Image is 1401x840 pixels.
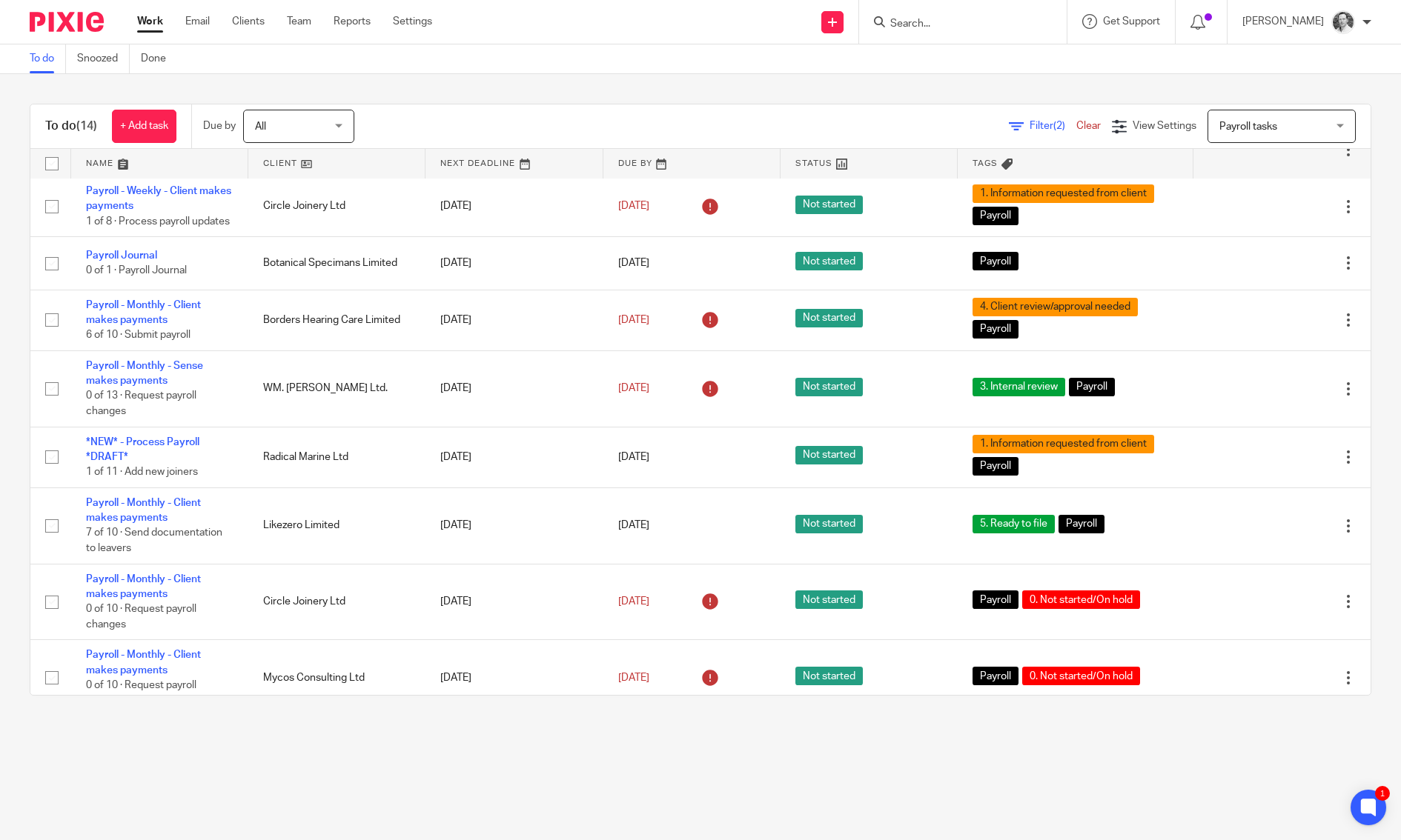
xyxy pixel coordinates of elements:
p: Due by [203,119,236,133]
span: All [255,121,266,132]
td: [DATE] [425,640,603,716]
span: Get Support [1103,16,1160,27]
td: WM. [PERSON_NAME] Ltd. [248,350,425,427]
span: 0. Not started/On hold [1022,590,1140,609]
td: Mycos Consulting Ltd [248,640,425,716]
td: [DATE] [425,237,603,290]
p: [PERSON_NAME] [1242,14,1324,29]
a: Work [137,14,163,29]
span: Payroll [973,457,1019,476]
span: View Settings [1133,121,1196,131]
span: 0 of 10 · Request payroll changes [86,680,196,706]
a: *NEW* - Process Payroll *DRAFT* [86,437,199,462]
span: 1 of 8 · Process payroll updates [86,216,230,227]
span: Not started [795,378,863,396]
td: [DATE] [425,427,603,487]
td: Radical Marine Ltd [248,427,425,487]
a: Payroll - Monthly - Client makes payments [86,498,201,523]
span: Not started [795,515,863,533]
span: (2) [1053,121,1065,131]
span: [DATE] [618,452,649,462]
img: Rod%202%20Small.jpg [1331,10,1355,34]
span: Payroll tasks [1219,121,1277,132]
a: Snoozed [77,44,130,73]
span: [DATE] [618,383,649,393]
span: Payroll [973,252,1019,270]
span: (14) [76,120,97,132]
td: Botanical Specimans Limited [248,237,425,290]
span: [DATE] [618,201,649,211]
span: 1. Information requested from client [973,184,1154,203]
td: [DATE] [425,176,603,236]
img: Pixie [30,12,104,32]
span: [DATE] [618,315,649,325]
a: + Add task [112,110,176,143]
span: 3. Internal review [973,378,1065,396]
span: 6 of 10 · Submit payroll [86,330,191,340]
span: 1. Information requested from client [973,435,1154,453]
td: [DATE] [425,487,603,564]
a: Reports [334,14,371,29]
td: Circle Joinery Ltd [248,564,425,640]
span: Not started [795,309,863,327]
span: 0 of 13 · Request payroll changes [86,391,196,417]
span: Payroll [1059,515,1104,533]
span: Filter [1030,121,1076,131]
span: 4. Client review/approval needed [973,298,1138,316]
td: Likezero Limited [248,487,425,564]
span: 0 of 10 · Request payroll changes [86,604,196,630]
td: [DATE] [425,564,603,640]
a: Clear [1076,121,1101,131]
span: Tags [973,159,998,167]
span: 0. Not started/On hold [1022,667,1140,685]
td: [DATE] [425,290,603,350]
td: Borders Hearing Care Limited [248,290,425,350]
a: Clients [232,14,265,29]
span: Payroll [973,590,1019,609]
a: Payroll - Monthly - Client makes payments [86,574,201,599]
span: 0 of 1 · Payroll Journal [86,265,187,276]
a: Payroll Journal [86,250,157,261]
td: [DATE] [425,350,603,427]
span: Not started [795,196,863,214]
span: [DATE] [618,521,649,531]
td: Circle Joinery Ltd [248,176,425,236]
span: Not started [795,590,863,609]
span: Payroll [973,320,1019,339]
a: Settings [393,14,432,29]
a: Team [287,14,311,29]
span: Not started [795,446,863,464]
a: Payroll - Monthly - Sense makes payments [86,361,203,386]
a: Done [141,44,177,73]
span: [DATE] [618,673,649,683]
span: 7 of 10 · Send documentation to leavers [86,528,222,554]
span: Not started [795,252,863,270]
span: 5. Ready to file [973,515,1055,533]
a: Payroll - Monthly - Client makes payments [86,300,201,325]
h1: To do [45,119,97,134]
a: Payroll - Weekly - Client makes payments [86,186,231,211]
a: Payroll - Monthly - Client makes payments [86,650,201,675]
span: Payroll [973,667,1019,685]
a: Email [185,14,210,29]
span: Payroll [973,207,1019,225]
span: Payroll [1069,378,1115,396]
span: 1 of 11 · Add new joiners [86,467,198,477]
span: [DATE] [618,596,649,607]
input: Search [889,18,1022,31]
div: 1 [1375,786,1390,801]
span: Not started [795,667,863,685]
a: To do [30,44,66,73]
span: [DATE] [618,258,649,268]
